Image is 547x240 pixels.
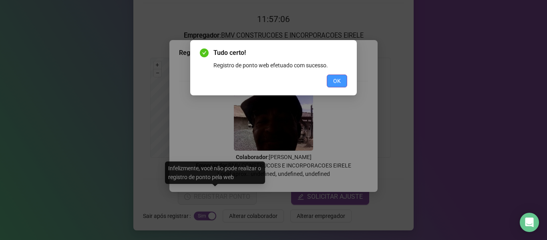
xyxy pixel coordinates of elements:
[327,75,347,87] button: OK
[200,48,209,57] span: check-circle
[333,77,341,85] span: OK
[213,48,347,58] span: Tudo certo!
[213,61,347,70] div: Registro de ponto web efetuado com sucesso.
[520,213,539,232] div: Open Intercom Messenger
